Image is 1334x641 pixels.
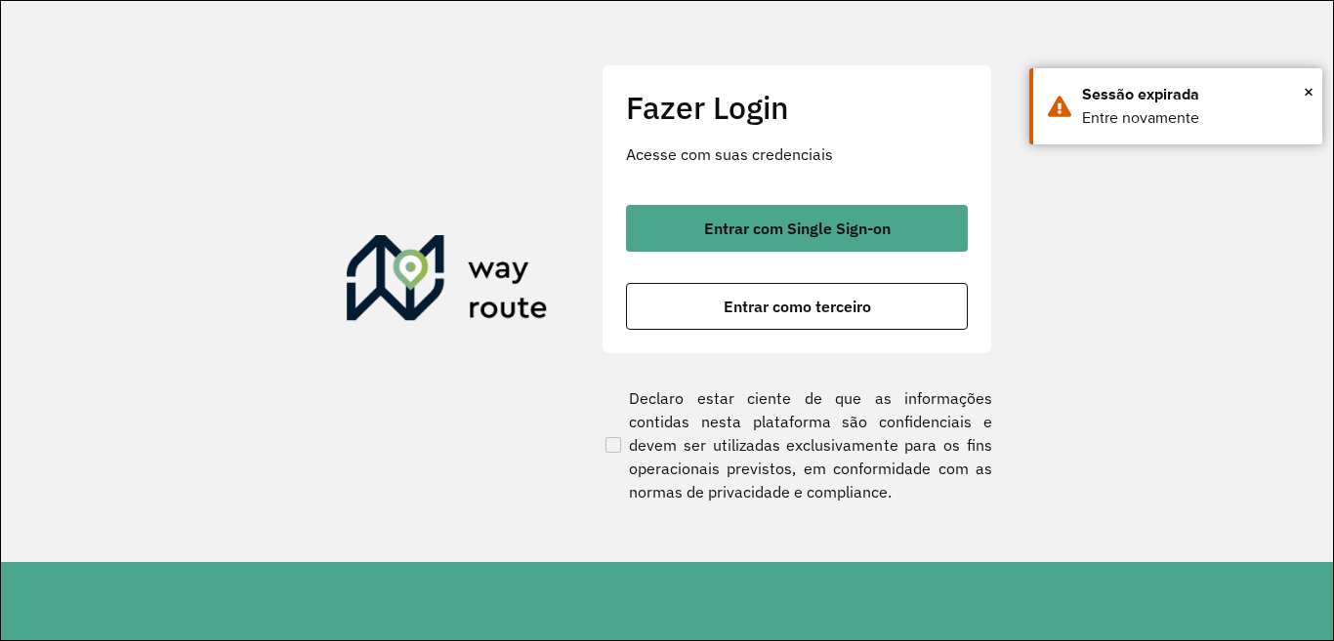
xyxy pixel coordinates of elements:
[602,386,992,503] label: Declaro estar ciente de que as informações contidas nesta plataforma são confidenciais e devem se...
[626,283,968,330] button: button
[724,299,871,314] span: Entrar como terceiro
[1304,77,1313,106] button: Close
[626,89,968,126] h2: Fazer Login
[626,142,968,166] p: Acesse com suas credenciais
[626,205,968,252] button: button
[704,220,891,236] span: Entrar com Single Sign-on
[1082,106,1308,130] div: Entre novamente
[1082,83,1308,106] div: Sessão expirada
[1304,77,1313,106] span: ×
[347,235,548,329] img: Roteirizador AmbevTech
